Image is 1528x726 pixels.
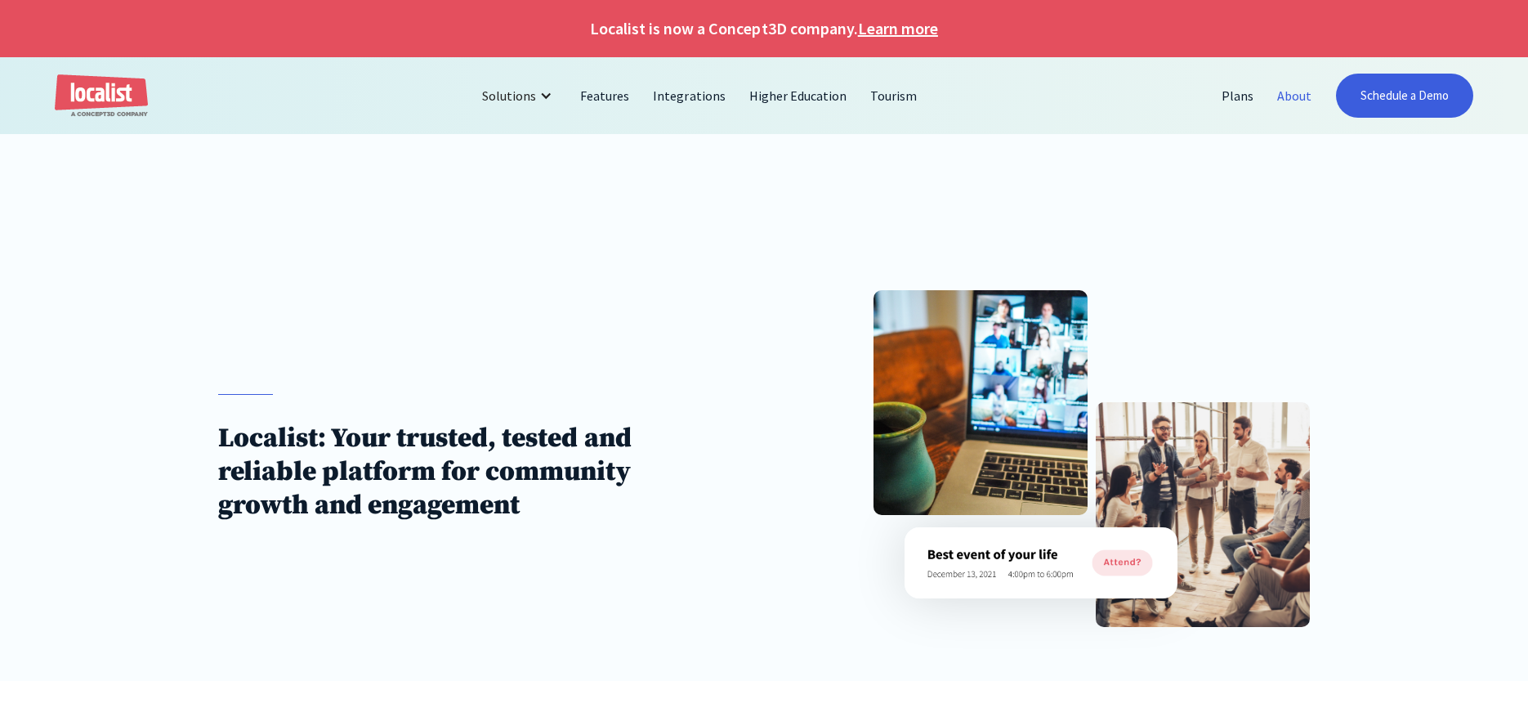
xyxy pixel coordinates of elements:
[641,76,737,115] a: Integrations
[569,76,641,115] a: Features
[1336,74,1473,118] a: Schedule a Demo
[218,422,709,522] h1: Localist: Your trusted, tested and reliable platform for community growth and engagement
[859,76,929,115] a: Tourism
[905,527,1177,599] img: About Localist
[858,16,938,41] a: Learn more
[55,74,148,118] a: home
[1096,402,1310,627] img: About Localist
[1210,76,1266,115] a: Plans
[738,76,859,115] a: Higher Education
[470,76,569,115] div: Solutions
[482,86,536,105] div: Solutions
[1266,76,1324,115] a: About
[873,290,1088,515] img: About Localist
